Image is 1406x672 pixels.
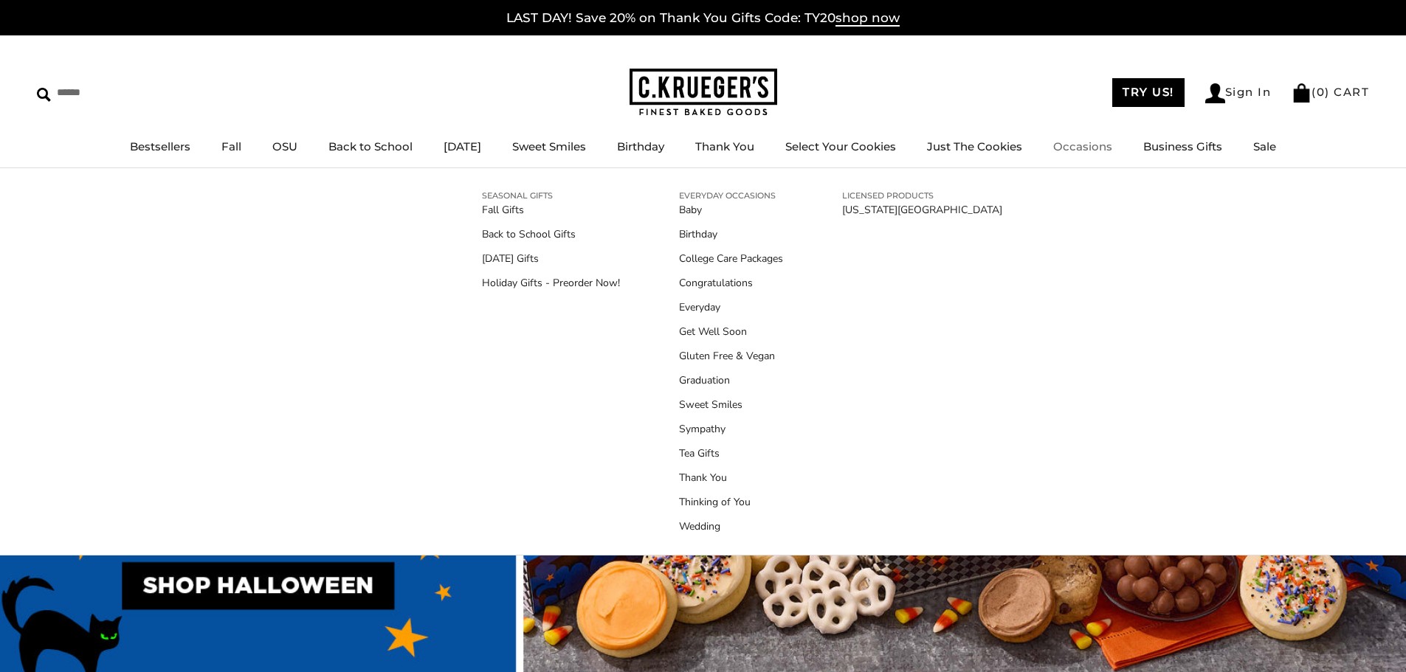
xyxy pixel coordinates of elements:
[130,139,190,153] a: Bestsellers
[679,299,783,315] a: Everyday
[842,189,1002,202] a: LICENSED PRODUCTS
[679,397,783,412] a: Sweet Smiles
[482,226,620,242] a: Back to School Gifts
[679,189,783,202] a: EVERYDAY OCCASIONS
[512,139,586,153] a: Sweet Smiles
[444,139,481,153] a: [DATE]
[679,324,783,339] a: Get Well Soon
[785,139,896,153] a: Select Your Cookies
[482,202,620,218] a: Fall Gifts
[1253,139,1276,153] a: Sale
[679,519,783,534] a: Wedding
[679,446,783,461] a: Tea Gifts
[679,470,783,485] a: Thank You
[1143,139,1222,153] a: Business Gifts
[679,373,783,388] a: Graduation
[272,139,297,153] a: OSU
[482,275,620,291] a: Holiday Gifts - Preorder Now!
[695,139,754,153] a: Thank You
[679,202,783,218] a: Baby
[842,202,1002,218] a: [US_STATE][GEOGRAPHIC_DATA]
[617,139,664,153] a: Birthday
[679,494,783,510] a: Thinking of You
[482,189,620,202] a: SEASONAL GIFTS
[679,421,783,437] a: Sympathy
[1112,78,1185,107] a: TRY US!
[506,10,900,27] a: LAST DAY! Save 20% on Thank You Gifts Code: TY20shop now
[37,88,51,102] img: Search
[679,275,783,291] a: Congratulations
[927,139,1022,153] a: Just The Cookies
[679,226,783,242] a: Birthday
[37,81,213,104] input: Search
[221,139,241,153] a: Fall
[1053,139,1112,153] a: Occasions
[482,251,620,266] a: [DATE] Gifts
[630,69,777,117] img: C.KRUEGER'S
[679,348,783,364] a: Gluten Free & Vegan
[1292,83,1312,103] img: Bag
[1292,85,1369,99] a: (0) CART
[328,139,413,153] a: Back to School
[679,251,783,266] a: College Care Packages
[1317,85,1326,99] span: 0
[1205,83,1225,103] img: Account
[835,10,900,27] span: shop now
[1205,83,1272,103] a: Sign In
